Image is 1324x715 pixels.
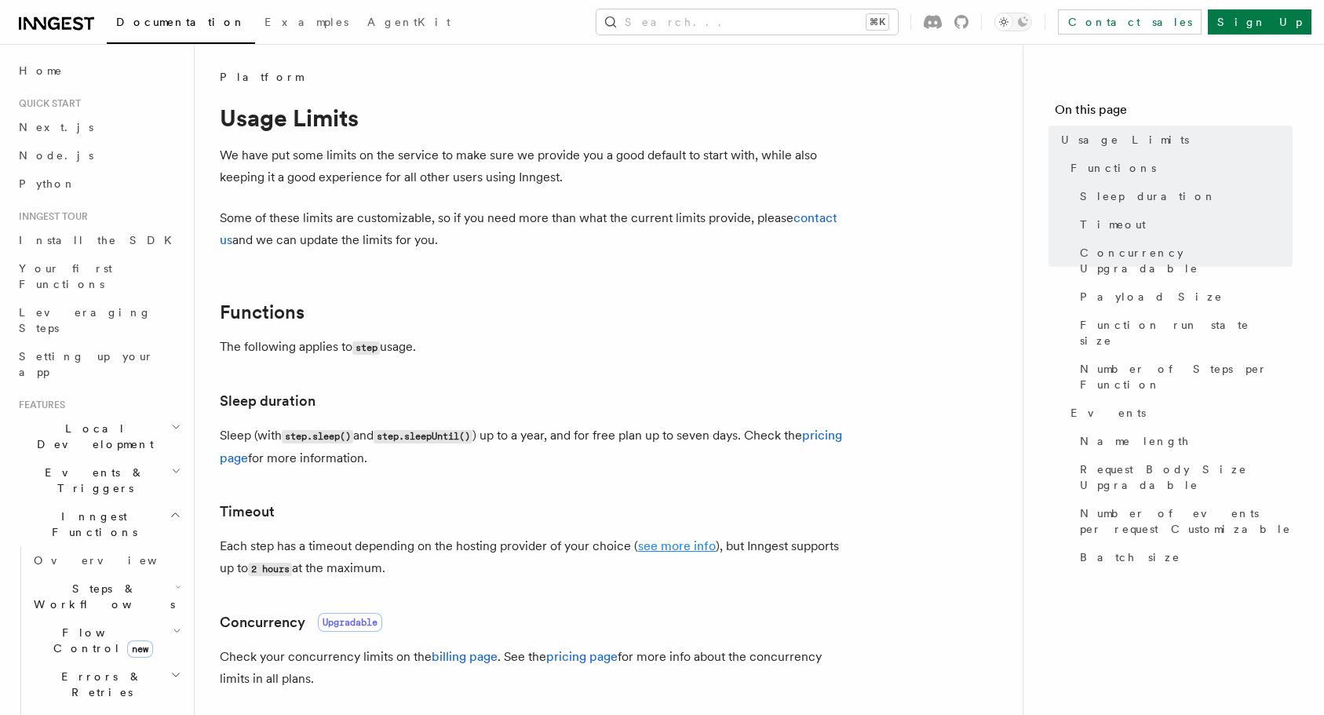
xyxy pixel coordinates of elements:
h1: Usage Limits [220,104,848,132]
a: Events [1064,399,1293,427]
span: Python [19,177,76,190]
a: Sleep duration [1074,182,1293,210]
span: Payload Size [1080,289,1223,305]
a: Overview [27,546,184,575]
a: Request Body Size Upgradable [1074,455,1293,499]
a: Sleep duration [220,390,315,412]
button: Flow Controlnew [27,618,184,662]
span: Function run state size [1080,317,1293,348]
span: Inngest tour [13,210,88,223]
span: Next.js [19,121,93,133]
span: Install the SDK [19,234,181,246]
a: pricing page [546,649,618,664]
kbd: ⌘K [866,14,888,30]
span: Examples [264,16,348,28]
span: Node.js [19,149,93,162]
span: Errors & Retries [27,669,170,700]
a: Install the SDK [13,226,184,254]
p: The following applies to usage. [220,336,848,359]
a: Timeout [1074,210,1293,239]
span: Quick start [13,97,81,110]
a: Setting up your app [13,342,184,386]
a: Payload Size [1074,283,1293,311]
span: Local Development [13,421,171,452]
span: AgentKit [367,16,450,28]
a: Your first Functions [13,254,184,298]
p: Some of these limits are customizable, so if you need more than what the current limits provide, ... [220,207,848,251]
span: Name length [1080,433,1190,449]
a: Next.js [13,113,184,141]
a: Examples [255,5,358,42]
span: Features [13,399,65,411]
span: Events & Triggers [13,465,171,496]
button: Toggle dark mode [994,13,1032,31]
a: Number of events per request Customizable [1074,499,1293,543]
span: Leveraging Steps [19,306,151,334]
a: AgentKit [358,5,460,42]
span: Home [19,63,63,78]
span: Functions [1071,160,1156,176]
button: Events & Triggers [13,458,184,502]
button: Errors & Retries [27,662,184,706]
span: Flow Control [27,625,173,656]
a: Name length [1074,427,1293,455]
span: Platform [220,69,303,85]
h4: On this page [1055,100,1293,126]
a: Usage Limits [1055,126,1293,154]
span: Concurrency Upgradable [1080,245,1293,276]
a: Concurrency Upgradable [1074,239,1293,283]
a: Documentation [107,5,255,44]
code: step.sleepUntil() [374,430,472,443]
a: Functions [220,301,305,323]
span: Sleep duration [1080,188,1216,204]
p: We have put some limits on the service to make sure we provide you a good default to start with, ... [220,144,848,188]
a: Sign Up [1208,9,1311,35]
span: Overview [34,554,195,567]
span: Request Body Size Upgradable [1080,461,1293,493]
a: Batch size [1074,543,1293,571]
button: Steps & Workflows [27,575,184,618]
p: Check your concurrency limits on the . See the for more info about the concurrency limits in all ... [220,646,848,690]
span: Batch size [1080,549,1180,565]
span: Upgradable [318,613,382,632]
span: Your first Functions [19,262,112,290]
a: Node.js [13,141,184,170]
p: Each step has a timeout depending on the hosting provider of your choice ( ), but Inngest support... [220,535,848,580]
button: Inngest Functions [13,502,184,546]
a: Functions [1064,154,1293,182]
span: Steps & Workflows [27,581,175,612]
span: Usage Limits [1061,132,1189,148]
span: Documentation [116,16,246,28]
span: Events [1071,405,1146,421]
button: Local Development [13,414,184,458]
button: Search...⌘K [596,9,898,35]
a: Python [13,170,184,198]
a: Contact sales [1058,9,1202,35]
span: Setting up your app [19,350,154,378]
a: Number of Steps per Function [1074,355,1293,399]
a: Home [13,57,184,85]
p: Sleep (with and ) up to a year, and for free plan up to seven days. Check the for more information. [220,425,848,469]
code: step.sleep() [282,430,353,443]
span: Inngest Functions [13,509,170,540]
a: Timeout [220,501,275,523]
span: Number of Steps per Function [1080,361,1293,392]
a: Function run state size [1074,311,1293,355]
a: Leveraging Steps [13,298,184,342]
span: Timeout [1080,217,1146,232]
span: new [127,640,153,658]
a: ConcurrencyUpgradable [220,611,382,633]
a: see more info [638,538,716,553]
span: Number of events per request Customizable [1080,505,1293,537]
a: billing page [432,649,498,664]
code: step [352,341,380,355]
code: 2 hours [248,563,292,576]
